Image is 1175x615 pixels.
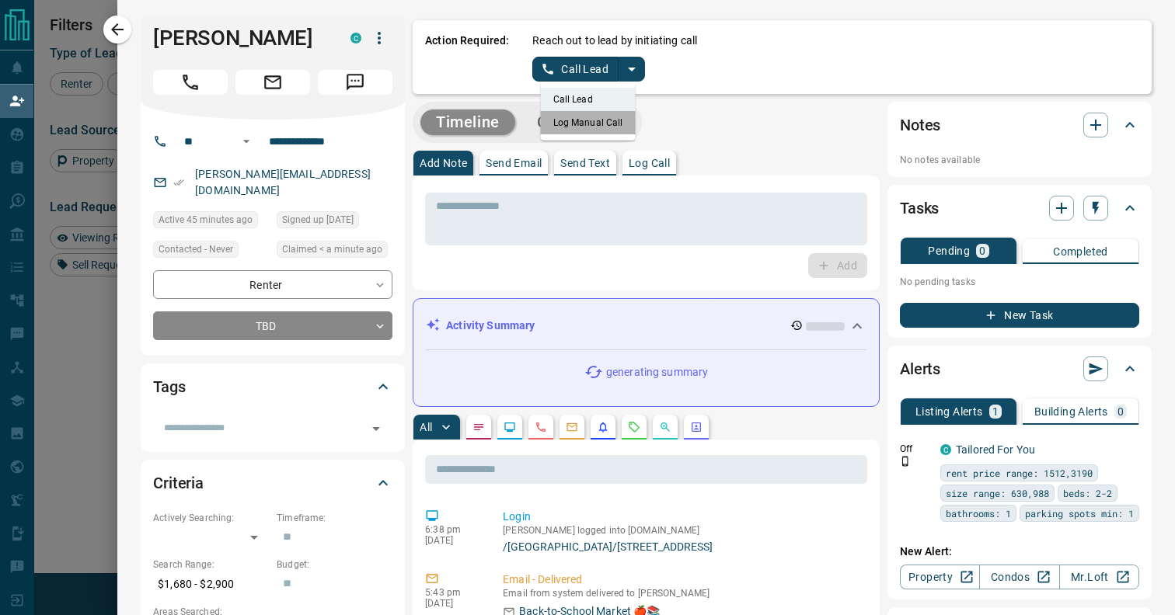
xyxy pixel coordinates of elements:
p: Budget: [277,558,392,572]
p: No pending tasks [900,270,1139,294]
p: No notes available [900,153,1139,167]
div: condos.ca [940,444,951,455]
span: Call [153,70,228,95]
svg: Opportunities [659,421,671,433]
h1: [PERSON_NAME] [153,26,327,50]
span: Active 45 minutes ago [159,212,253,228]
p: 0 [979,245,985,256]
p: Timeframe: [277,511,392,525]
p: 5:43 pm [425,587,479,598]
p: All [420,422,432,433]
h2: Alerts [900,356,940,381]
a: /[GEOGRAPHIC_DATA]/[STREET_ADDRESS] [503,540,861,553]
div: Criteria [153,464,392,502]
div: TBD [153,311,392,340]
div: Wed Oct 15 2025 [153,211,269,233]
div: Tags [153,368,392,405]
div: Tasks [900,189,1139,227]
span: Email [235,70,310,95]
span: beds: 2-2 [1063,485,1112,501]
div: Notes [900,106,1139,144]
p: Building Alerts [1034,406,1108,417]
p: [PERSON_NAME] logged into [DOMAIN_NAME] [503,525,861,536]
svg: Emails [566,421,578,433]
p: Send Text [560,158,610,169]
span: parking spots min: 1 [1025,506,1134,521]
div: Wed Sep 25 2024 [277,211,392,233]
button: Open [237,132,256,151]
a: Condos [979,565,1059,589]
a: [PERSON_NAME][EMAIL_ADDRESS][DOMAIN_NAME] [195,168,371,196]
span: bathrooms: 1 [946,506,1011,521]
p: Reach out to lead by initiating call [532,33,697,49]
span: rent price range: 1512,3190 [946,465,1093,481]
a: Mr.Loft [1059,565,1139,589]
svg: Email Verified [173,177,184,188]
p: generating summary [606,364,708,380]
p: Login [503,509,861,525]
p: [DATE] [425,598,479,609]
p: $1,680 - $2,900 [153,572,269,597]
svg: Listing Alerts [597,421,609,433]
p: [DATE] [425,535,479,546]
a: Tailored For You [956,443,1035,456]
a: Property [900,565,980,589]
svg: Lead Browsing Activity [504,421,516,433]
h2: Tags [153,374,185,399]
p: 0 [1117,406,1124,417]
p: Email - Delivered [503,572,861,588]
p: Send Email [486,158,542,169]
button: Timeline [420,109,515,135]
button: Open [365,418,387,440]
span: Message [318,70,392,95]
p: Action Required: [425,33,509,82]
svg: Notes [472,421,485,433]
svg: Calls [535,421,547,433]
p: Search Range: [153,558,269,572]
p: Email from system delivered to [PERSON_NAME] [503,588,861,599]
div: condos.ca [350,33,361,43]
p: New Alert: [900,544,1139,560]
p: 1 [992,406,999,417]
p: Off [900,442,931,456]
svg: Push Notification Only [900,456,911,467]
p: 6:38 pm [425,524,479,535]
p: Actively Searching: [153,511,269,525]
p: Activity Summary [446,318,535,334]
li: Log Manual Call [541,111,636,134]
span: Claimed < a minute ago [282,241,382,257]
p: Pending [928,245,970,256]
span: Signed up [DATE] [282,212,354,228]
span: size range: 630,988 [946,485,1049,501]
span: Contacted - Never [159,241,233,257]
h2: Tasks [900,196,939,221]
li: Call Lead [541,88,636,111]
div: Renter [153,270,392,299]
p: Completed [1053,246,1108,257]
p: Log Call [629,158,670,169]
button: Campaigns [521,109,634,135]
div: Wed Oct 15 2025 [277,241,392,262]
svg: Agent Actions [690,421,703,433]
svg: Requests [628,421,640,433]
p: Listing Alerts [915,406,983,417]
button: Call Lead [532,57,619,82]
p: Add Note [420,158,467,169]
div: split button [532,57,645,82]
h2: Criteria [153,471,204,495]
div: Activity Summary [426,311,866,340]
div: Alerts [900,350,1139,387]
h2: Notes [900,113,940,137]
button: New Task [900,303,1139,328]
